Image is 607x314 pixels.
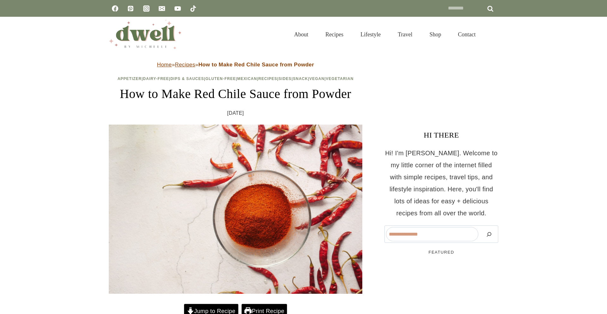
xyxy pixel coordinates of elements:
[293,77,308,81] a: Snack
[227,108,244,118] time: [DATE]
[384,147,498,219] p: Hi! I'm [PERSON_NAME]. Welcome to my little corner of the internet filled with simple recipes, tr...
[175,62,195,68] a: Recipes
[157,62,172,68] a: Home
[157,62,314,68] span: » »
[140,2,153,15] a: Instagram
[109,84,362,103] h1: How to Make Red Chile Sauce from Powder
[118,77,354,81] span: | | | | | | | | |
[285,23,317,46] a: About
[258,77,277,81] a: Recipes
[450,23,484,46] a: Contact
[285,23,484,46] nav: Primary Navigation
[205,77,236,81] a: Gluten-Free
[170,77,204,81] a: Dips & Sauces
[384,249,498,256] h5: FEATURED
[279,77,291,81] a: Sides
[487,29,498,40] button: View Search Form
[310,77,325,81] a: Vegan
[171,2,184,15] a: YouTube
[118,77,142,81] a: Appetizer
[109,20,181,49] img: DWELL by michelle
[481,227,497,241] button: Search
[109,125,362,294] img: dried chiles with chile powder in a bowl
[198,62,314,68] strong: How to Make Red Chile Sauce from Powder
[352,23,389,46] a: Lifestyle
[237,77,257,81] a: Mexican
[326,77,354,81] a: Vegetarian
[156,2,168,15] a: Email
[109,2,121,15] a: Facebook
[124,2,137,15] a: Pinterest
[384,129,498,141] h3: HI THERE
[187,2,199,15] a: TikTok
[421,23,450,46] a: Shop
[389,23,421,46] a: Travel
[317,23,352,46] a: Recipes
[143,77,169,81] a: Dairy-Free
